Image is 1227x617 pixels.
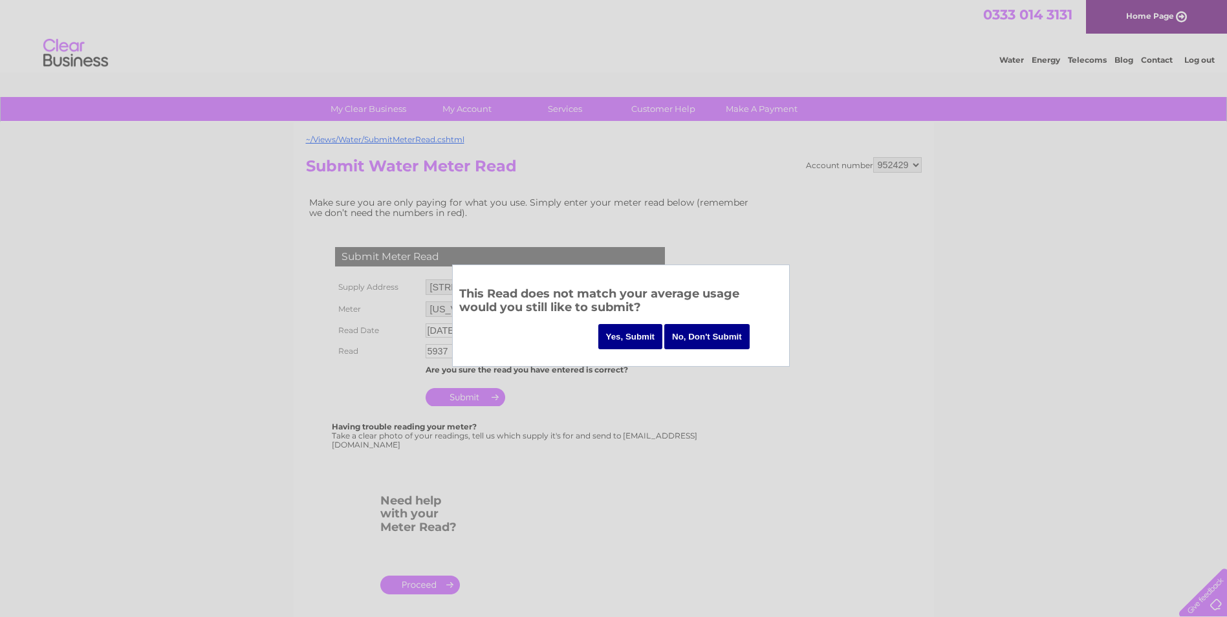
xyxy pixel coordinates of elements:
[598,324,663,349] input: Yes, Submit
[1141,55,1173,65] a: Contact
[1032,55,1060,65] a: Energy
[43,34,109,73] img: logo.png
[1114,55,1133,65] a: Blog
[1068,55,1107,65] a: Telecoms
[983,6,1072,23] a: 0333 014 3131
[664,324,750,349] input: No, Don't Submit
[1184,55,1215,65] a: Log out
[309,7,920,63] div: Clear Business is a trading name of Verastar Limited (registered in [GEOGRAPHIC_DATA] No. 3667643...
[999,55,1024,65] a: Water
[459,285,783,320] h3: This Read does not match your average usage would you still like to submit?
